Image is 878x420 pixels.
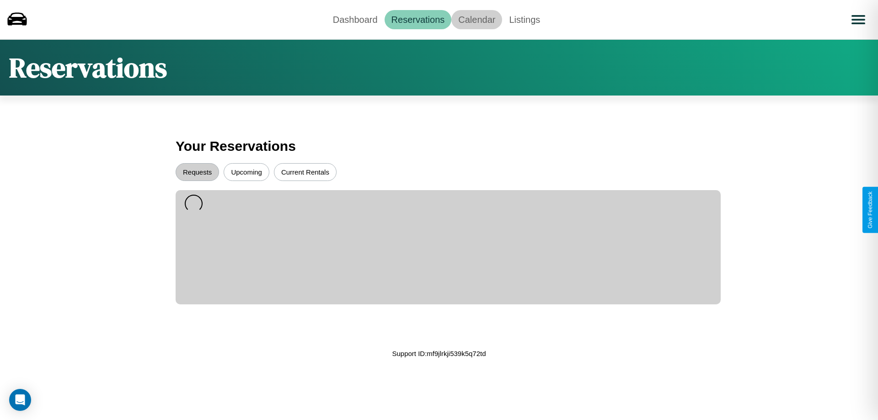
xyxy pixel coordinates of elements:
[176,163,219,181] button: Requests
[451,10,502,29] a: Calendar
[867,191,873,229] div: Give Feedback
[385,10,452,29] a: Reservations
[176,134,702,159] h3: Your Reservations
[274,163,337,181] button: Current Rentals
[9,389,31,411] div: Open Intercom Messenger
[9,49,167,86] h1: Reservations
[326,10,385,29] a: Dashboard
[224,163,269,181] button: Upcoming
[846,7,871,32] button: Open menu
[392,347,486,360] p: Support ID: mf9jlrkji539k5q72td
[502,10,547,29] a: Listings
